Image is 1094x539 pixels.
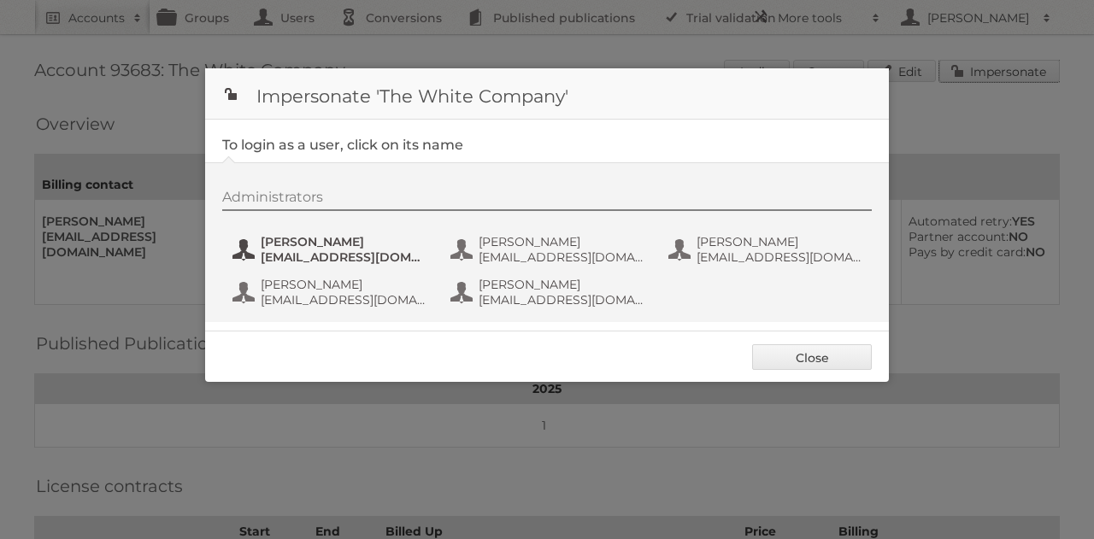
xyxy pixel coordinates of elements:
[479,249,644,265] span: [EMAIL_ADDRESS][DOMAIN_NAME]
[479,292,644,308] span: [EMAIL_ADDRESS][DOMAIN_NAME]
[667,232,868,267] button: [PERSON_NAME] [EMAIL_ADDRESS][DOMAIN_NAME]
[449,232,650,267] button: [PERSON_NAME] [EMAIL_ADDRESS][DOMAIN_NAME]
[222,189,872,211] div: Administrators
[752,344,872,370] a: Close
[231,275,432,309] button: [PERSON_NAME] [EMAIL_ADDRESS][DOMAIN_NAME]
[261,249,426,265] span: [EMAIL_ADDRESS][DOMAIN_NAME]
[697,234,862,249] span: [PERSON_NAME]
[205,68,889,120] h1: Impersonate 'The White Company'
[479,277,644,292] span: [PERSON_NAME]
[261,292,426,308] span: [EMAIL_ADDRESS][DOMAIN_NAME]
[231,232,432,267] button: [PERSON_NAME] [EMAIL_ADDRESS][DOMAIN_NAME]
[222,137,463,153] legend: To login as a user, click on its name
[261,234,426,249] span: [PERSON_NAME]
[697,249,862,265] span: [EMAIL_ADDRESS][DOMAIN_NAME]
[261,277,426,292] span: [PERSON_NAME]
[449,275,650,309] button: [PERSON_NAME] [EMAIL_ADDRESS][DOMAIN_NAME]
[479,234,644,249] span: [PERSON_NAME]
